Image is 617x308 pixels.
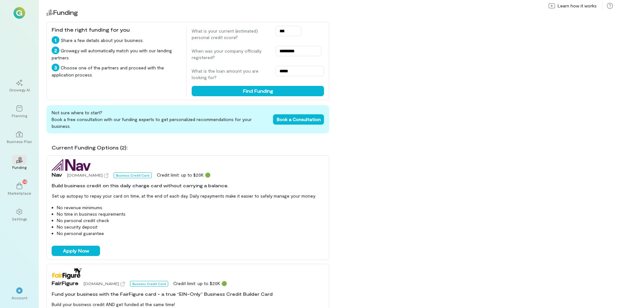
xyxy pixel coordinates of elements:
div: Not sure where to start? Book a free consultation with our funding experts to get personalized re... [46,105,329,133]
label: What is the loan amount you are looking for? [192,68,269,81]
label: What is your current (estimated) personal credit score? [192,28,269,41]
a: [DOMAIN_NAME] [67,172,108,178]
div: Credit limit: up to $20K [157,172,210,178]
span: Nav [52,171,62,179]
div: Fund your business with the FairFigure card - a true “EIN-Only” Business Credit Builder Card [52,291,324,297]
li: No personal guarantee [57,230,324,237]
span: FairFigure [52,279,78,287]
button: Apply Now [52,246,100,256]
div: Share a few details about your business. [52,36,181,44]
a: Settings [8,203,31,227]
div: Settings [12,216,27,221]
div: Growegy AI [9,87,30,92]
span: Funding [53,8,78,16]
div: 2 [52,46,59,54]
li: No personal credit check [57,217,324,224]
div: Build business credit on this daily charge card without carrying a balance. [52,182,324,189]
span: Book a Consultation [277,117,321,122]
a: Business Plan [8,126,31,149]
li: No revenue minimums [57,204,324,211]
span: 🟢 [205,172,210,178]
div: Credit limit: up to $20K [173,280,227,287]
div: 1 [52,36,59,44]
div: Business Plan [7,139,32,144]
li: No security deposit [57,224,324,230]
span: [DOMAIN_NAME] [84,281,119,286]
a: Planning [8,100,31,123]
div: Growegy will automatically match you with our lending partners. [52,46,181,61]
div: Choose one of the partners and proceed with the application process. [52,64,181,78]
div: 3 [52,64,59,71]
div: Current Funding Options (2): [52,144,329,151]
img: FairFigure [52,268,82,279]
div: Business Credit Card [114,172,152,178]
span: 🟢 [221,281,227,286]
img: Nav [52,159,91,171]
div: Account [12,295,27,300]
a: Growegy AI [8,74,31,98]
label: When was your company officially registered? [192,48,269,61]
div: Business Credit Card [130,281,168,287]
span: 13 [23,179,27,184]
button: Find Funding [192,86,324,96]
div: Planning [12,113,27,118]
a: Marketplace [8,178,31,201]
span: [DOMAIN_NAME] [67,173,103,177]
span: Learn how it works [558,3,597,9]
p: Set up autopay to repay your card on time, at the end of each day. Daily repayments make it easie... [52,193,324,199]
li: No time in business requirements [57,211,324,217]
a: [DOMAIN_NAME] [84,280,125,287]
div: Find the right funding for you [52,26,181,34]
div: Marketplace [8,190,31,196]
button: Book a Consultation [273,114,324,125]
a: Funding [8,152,31,175]
div: Funding [12,165,26,170]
